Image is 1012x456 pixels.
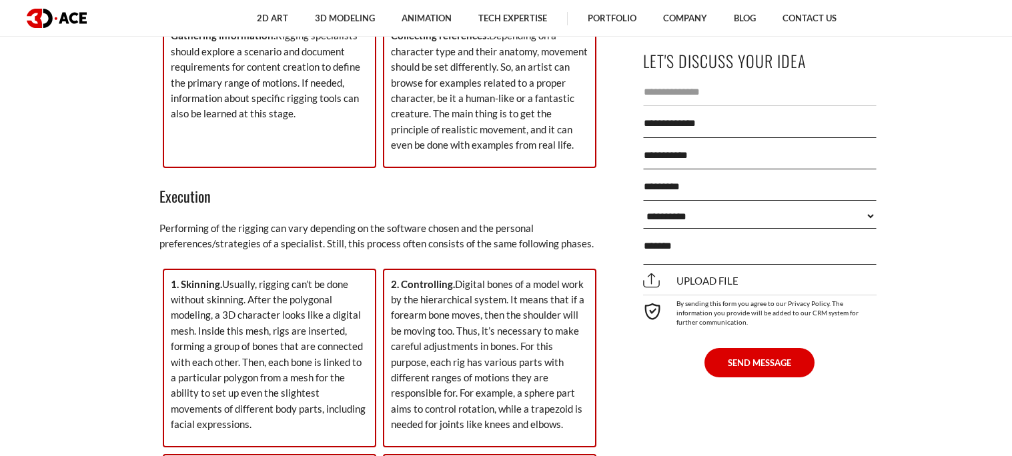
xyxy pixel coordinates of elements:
[391,277,588,433] p: Digital bones of a model work by the hierarchical system. It means that if a forearm bone moves, ...
[704,348,815,377] button: SEND MESSAGE
[27,9,87,28] img: logo dark
[643,275,738,287] span: Upload file
[159,221,600,252] p: Performing of the rigging can vary depending on the software chosen and the personal preferences/...
[171,28,368,121] p: Rigging specialists should explore a scenario and document requirements for content creation to d...
[643,46,877,76] p: Let's Discuss Your Idea
[171,278,222,290] strong: 1. Skinning.
[643,295,877,327] div: By sending this form you agree to our Privacy Policy. The information you provide will be added t...
[159,185,600,207] h3: Execution
[171,277,368,433] p: Usually, rigging can’t be done without skinning. After the polygonal modeling, a 3D character loo...
[391,28,588,153] p: Depending on a character type and their anatomy, movement should be set differently. So, an artis...
[391,278,455,290] strong: 2. Controlling.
